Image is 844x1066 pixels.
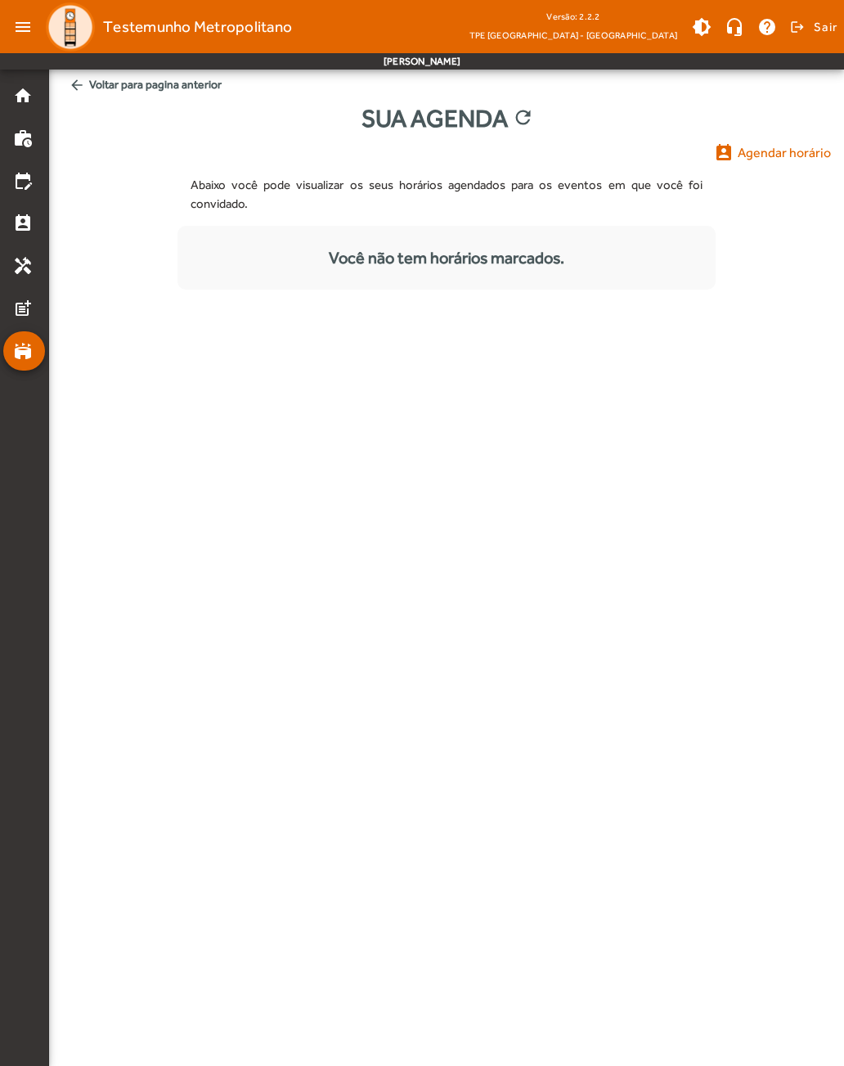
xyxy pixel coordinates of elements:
[814,14,837,40] span: Sair
[103,14,292,40] span: Testemunho Metropolitano
[738,143,831,163] span: Agendar horário
[177,245,716,270] div: Você não tem horários marcados.
[7,11,39,43] mat-icon: menu
[13,128,33,148] mat-icon: work_history
[788,15,837,39] button: Sair
[13,171,33,191] mat-icon: edit_calendar
[39,2,292,52] a: Testemunho Metropolitano
[62,70,831,100] span: Voltar para pagina anterior
[13,256,33,276] mat-icon: handyman
[62,100,831,137] div: Sua agenda
[177,163,716,226] div: Abaixo você pode visualizar os seus horários agendados para os eventos em que você foi convidado.
[469,7,677,27] div: Versão: 2.2.2
[512,106,532,131] mat-icon: refresh
[13,86,33,106] mat-icon: home
[469,27,677,43] span: TPE [GEOGRAPHIC_DATA] - [GEOGRAPHIC_DATA]
[13,214,33,233] mat-icon: perm_contact_calendar
[69,77,85,93] mat-icon: arrow_back
[46,2,95,52] img: Logo TPE
[714,143,734,163] mat-icon: perm_contact_calendar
